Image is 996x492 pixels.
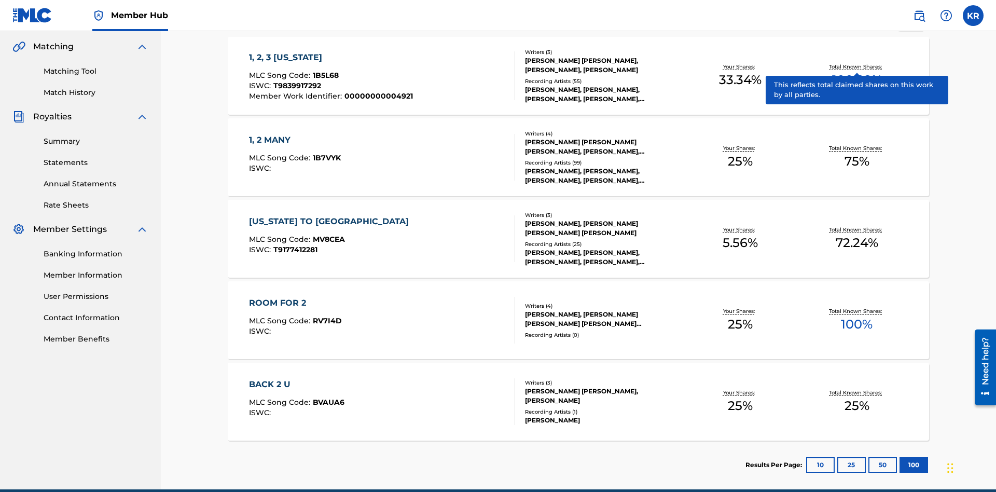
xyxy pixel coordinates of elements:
span: Member Work Identifier : [249,91,344,101]
div: [PERSON_NAME] [PERSON_NAME], [PERSON_NAME], [PERSON_NAME] [525,56,682,75]
p: Total Known Shares: [829,226,884,234]
span: ISWC : [249,326,273,336]
img: Top Rightsholder [92,9,105,22]
iframe: Chat Widget [944,442,996,492]
span: MLC Song Code : [249,153,313,162]
a: 1, 2, 3 [US_STATE]MLC Song Code:1B5L68ISWC:T9839917292Member Work Identifier:00000000004921Writer... [228,37,929,115]
div: User Menu [963,5,984,26]
div: Recording Artists ( 0 ) [525,331,682,339]
a: Rate Sheets [44,200,148,211]
img: Member Settings [12,223,25,236]
img: expand [136,111,148,123]
div: Writers ( 3 ) [525,379,682,387]
span: MLC Song Code : [249,398,313,407]
a: Contact Information [44,312,148,323]
div: Drag [947,453,953,484]
span: T9177412281 [273,245,317,254]
p: Your Shares: [723,144,757,152]
span: BVAUA6 [313,398,344,407]
button: 25 [837,457,866,473]
div: [PERSON_NAME] [PERSON_NAME], [PERSON_NAME] [525,387,682,405]
div: [US_STATE] TO [GEOGRAPHIC_DATA] [249,215,414,228]
p: Total Known Shares: [829,307,884,315]
a: Public Search [909,5,930,26]
span: RV7I4D [313,316,342,325]
span: 100.02 % [832,71,882,89]
a: 1, 2 MANYMLC Song Code:1B7VYKISWC:Writers (4)[PERSON_NAME] [PERSON_NAME] [PERSON_NAME], [PERSON_N... [228,118,929,196]
div: BACK 2 U [249,378,344,391]
div: [PERSON_NAME], [PERSON_NAME] [PERSON_NAME] [PERSON_NAME] LINDBRANDT, [PERSON_NAME] [525,310,682,329]
iframe: Resource Center [967,325,996,411]
button: 50 [868,457,897,473]
div: Writers ( 4 ) [525,130,682,138]
button: 10 [806,457,835,473]
span: 75 % [845,152,869,171]
span: MLC Song Code : [249,71,313,80]
div: [PERSON_NAME] [525,416,682,425]
div: 1, 2 MANY [249,134,341,146]
span: 25 % [728,315,753,334]
p: Your Shares: [723,226,757,234]
div: 1, 2, 3 [US_STATE] [249,51,413,64]
div: ROOM FOR 2 [249,297,342,309]
p: Your Shares: [723,389,757,397]
a: Member Benefits [44,334,148,345]
p: Results Per Page: [745,460,805,470]
img: expand [136,40,148,53]
span: T9839917292 [273,81,321,90]
div: [PERSON_NAME] [PERSON_NAME] [PERSON_NAME], [PERSON_NAME], [PERSON_NAME] [525,138,682,156]
a: Matching Tool [44,66,148,77]
span: 1B5L68 [313,71,339,80]
span: ISWC : [249,408,273,417]
a: Member Information [44,270,148,281]
p: Total Known Shares: [829,144,884,152]
div: Writers ( 4 ) [525,302,682,310]
span: 25 % [728,397,753,415]
img: expand [136,223,148,236]
p: Your Shares: [723,307,757,315]
div: Recording Artists ( 25 ) [525,240,682,248]
a: Summary [44,136,148,147]
a: [US_STATE] TO [GEOGRAPHIC_DATA]MLC Song Code:MV8CEAISWC:T9177412281Writers (3)[PERSON_NAME], [PER... [228,200,929,278]
img: Royalties [12,111,25,123]
span: MV8CEA [313,235,345,244]
span: Matching [33,40,74,53]
span: Member Hub [111,9,168,21]
p: Total Known Shares: [829,63,884,71]
span: 72.24 % [836,234,878,252]
div: Recording Artists ( 55 ) [525,77,682,85]
a: BACK 2 UMLC Song Code:BVAUA6ISWC:Writers (3)[PERSON_NAME] [PERSON_NAME], [PERSON_NAME]Recording A... [228,363,929,441]
div: Writers ( 3 ) [525,211,682,219]
div: Recording Artists ( 99 ) [525,159,682,167]
img: Matching [12,40,25,53]
a: User Permissions [44,291,148,302]
span: 25 % [845,397,869,415]
a: ROOM FOR 2MLC Song Code:RV7I4DISWC:Writers (4)[PERSON_NAME], [PERSON_NAME] [PERSON_NAME] [PERSON_... [228,281,929,359]
img: search [913,9,925,22]
a: Banking Information [44,249,148,259]
span: 25 % [728,152,753,171]
span: Royalties [33,111,72,123]
span: ISWC : [249,81,273,90]
a: Statements [44,157,148,168]
img: help [940,9,952,22]
div: [PERSON_NAME], [PERSON_NAME], [PERSON_NAME], [PERSON_NAME], [PERSON_NAME], [PERSON_NAME], [PERSON... [525,167,682,185]
span: MLC Song Code : [249,316,313,325]
p: Total Known Shares: [829,389,884,397]
span: 00000000004921 [344,91,413,101]
div: [PERSON_NAME], [PERSON_NAME] [PERSON_NAME] [PERSON_NAME] [525,219,682,238]
span: MLC Song Code : [249,235,313,244]
div: [PERSON_NAME], [PERSON_NAME], [PERSON_NAME], [PERSON_NAME], [PERSON_NAME], [PERSON_NAME] [525,248,682,267]
p: Your Shares: [723,63,757,71]
div: [PERSON_NAME], [PERSON_NAME], [PERSON_NAME], [PERSON_NAME], [PERSON_NAME], [PERSON_NAME], [PERSON... [525,85,682,104]
span: ISWC : [249,163,273,173]
div: Writers ( 3 ) [525,48,682,56]
img: MLC Logo [12,8,52,23]
a: Match History [44,87,148,98]
span: Member Settings [33,223,107,236]
a: Annual Statements [44,179,148,189]
div: Recording Artists ( 1 ) [525,408,682,416]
